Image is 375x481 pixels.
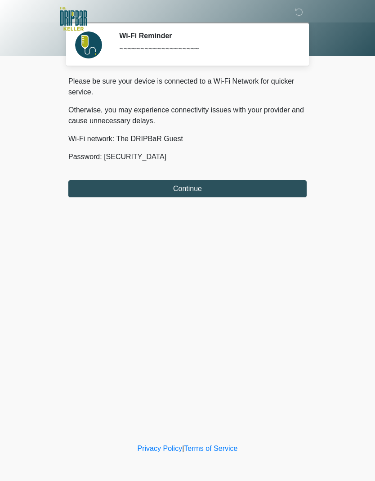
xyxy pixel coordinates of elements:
[59,7,87,31] img: The DRIPBaR - Keller Logo
[68,151,307,162] p: Password: [SECURITY_DATA]
[68,180,307,197] button: Continue
[119,44,293,54] div: ~~~~~~~~~~~~~~~~~~~
[184,445,237,452] a: Terms of Service
[68,76,307,98] p: Please be sure your device is connected to a Wi-Fi Network for quicker service.
[75,31,102,58] img: Agent Avatar
[68,134,307,144] p: Wi-Fi network: The DRIPBaR Guest
[138,445,183,452] a: Privacy Policy
[182,445,184,452] a: |
[68,105,307,126] p: Otherwise, you may experience connectivity issues with your provider and cause unnecessary delays.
